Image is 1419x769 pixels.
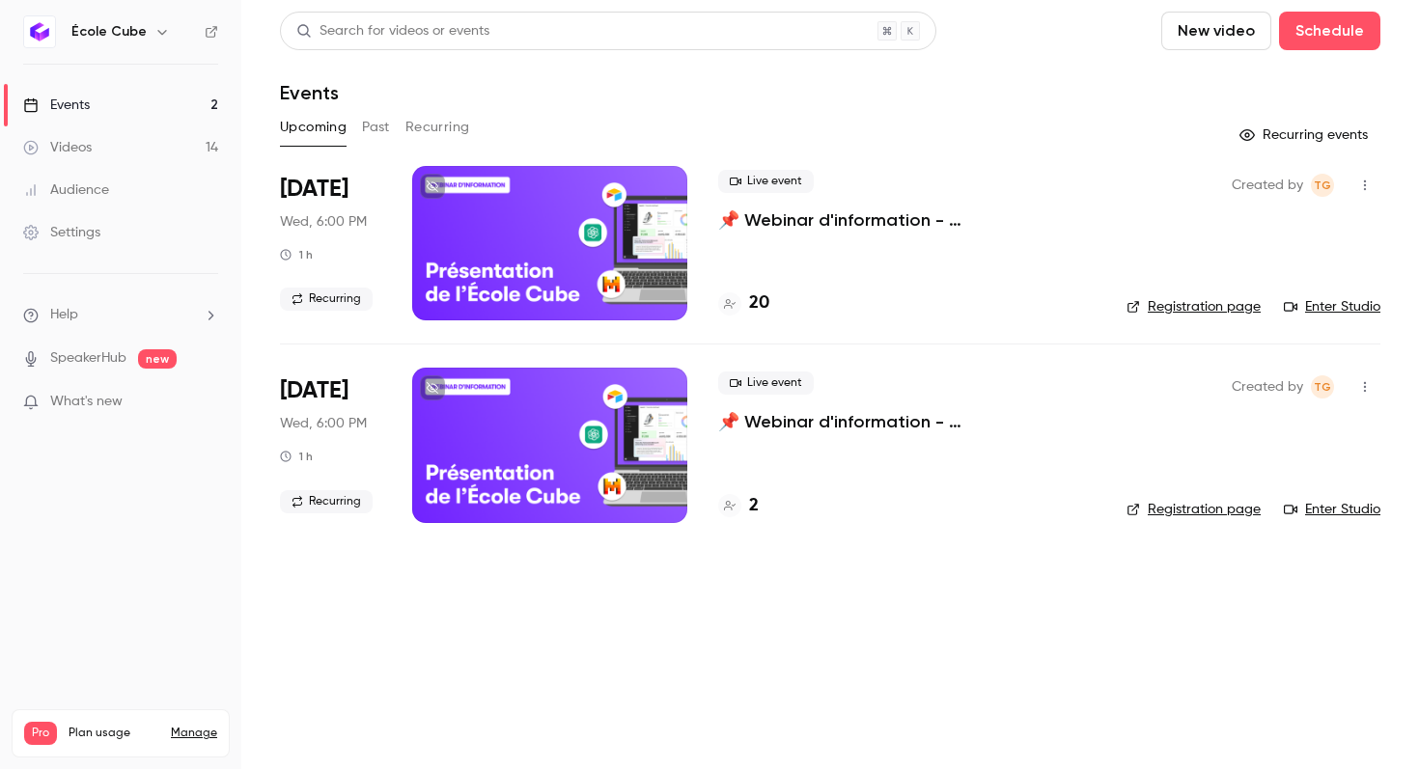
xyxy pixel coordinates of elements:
span: [DATE] [280,375,348,406]
a: SpeakerHub [50,348,126,369]
span: Thomas Groc [1311,375,1334,398]
span: Live event [718,170,814,193]
button: Upcoming [280,112,347,143]
a: Enter Studio [1284,297,1380,316]
h1: Events [280,81,339,104]
span: Recurring [280,490,373,513]
span: Thomas Groc [1311,174,1334,197]
span: Created by [1232,174,1303,197]
span: [DATE] [280,174,348,205]
button: Recurring events [1231,120,1380,151]
span: new [138,349,177,369]
div: Videos [23,138,92,157]
a: 2 [718,493,759,519]
h4: 20 [749,290,769,316]
a: Registration page [1127,500,1261,519]
button: Recurring [405,112,470,143]
span: TG [1314,375,1331,398]
span: Plan usage [69,726,159,741]
a: Enter Studio [1284,500,1380,519]
img: École Cube [24,16,55,47]
h6: École Cube [71,22,147,41]
a: 📌 Webinar d'information - [GEOGRAPHIC_DATA] [718,208,1096,232]
span: Created by [1232,375,1303,398]
span: TG [1314,174,1331,197]
span: Pro [24,722,57,745]
span: Recurring [280,288,373,311]
div: Oct 8 Wed, 6:00 PM (Europe/Paris) [280,368,381,522]
div: 1 h [280,449,313,464]
div: Sep 24 Wed, 6:00 PM (Europe/Paris) [280,166,381,320]
button: New video [1161,12,1271,50]
span: Help [50,305,78,325]
div: 1 h [280,247,313,262]
span: Wed, 6:00 PM [280,414,367,433]
div: Settings [23,223,100,242]
a: Registration page [1127,297,1261,316]
div: Search for videos or events [296,21,489,41]
a: 20 [718,290,769,316]
span: What's new [50,392,123,412]
div: Events [23,96,90,115]
h4: 2 [749,493,759,519]
div: Audience [23,180,109,200]
a: 📌 Webinar d'information - [GEOGRAPHIC_DATA] [718,410,1096,433]
iframe: Noticeable Trigger [195,394,218,411]
button: Past [362,112,390,143]
a: Manage [171,726,217,741]
span: Wed, 6:00 PM [280,212,367,232]
button: Schedule [1279,12,1380,50]
li: help-dropdown-opener [23,305,218,325]
span: Live event [718,371,814,395]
